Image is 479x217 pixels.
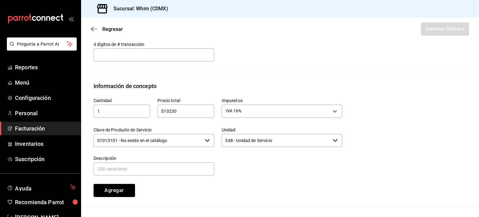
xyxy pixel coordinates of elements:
button: open_drawer_menu [69,16,74,21]
a: Pregunta a Parrot AI [4,45,77,52]
span: Recomienda Parrot [15,198,76,206]
h3: Sucursal: Whim (CDMX) [109,5,168,12]
label: Descripción [94,156,214,160]
span: Personal [15,109,76,117]
label: 4 dígitos de # transacción [94,42,214,46]
label: Unidad [222,127,342,132]
label: Clave de Producto de Servicio [94,127,214,132]
span: Configuración [15,94,76,102]
span: IVA 16% [226,108,242,114]
span: Ayuda [15,184,68,191]
span: Suscripción [15,155,76,163]
button: Pregunta a Parrot AI [7,37,77,51]
input: Elige una opción [94,134,202,147]
input: 250 caracteres [94,162,214,175]
button: Regresar [91,26,123,32]
input: $0.00 [157,107,214,115]
input: Elige una opción [222,134,331,147]
div: Información de concepto [94,82,157,90]
button: Agregar [94,184,135,197]
span: Facturación [15,124,76,133]
label: Cantidad [94,98,150,102]
span: Reportes [15,63,76,72]
span: Inventarios [15,140,76,148]
span: Menú [15,78,76,87]
label: Precio total [157,98,214,102]
span: Pregunta a Parrot AI [17,41,67,47]
label: Impuestos [222,98,342,102]
span: Regresar [102,26,123,32]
